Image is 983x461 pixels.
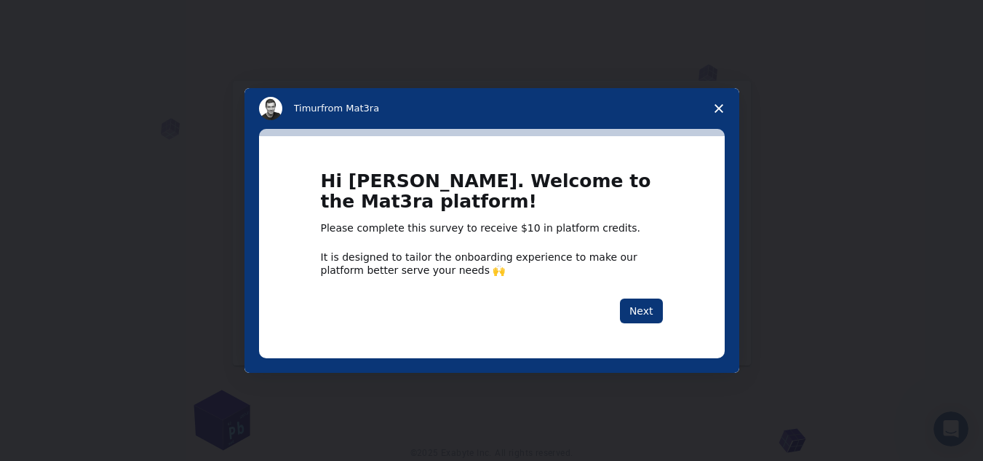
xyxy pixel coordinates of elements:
[321,251,663,277] div: It is designed to tailor the onboarding experience to make our platform better serve your needs 🙌
[321,171,663,221] h1: Hi [PERSON_NAME]. Welcome to the Mat3ra platform!
[294,103,321,114] span: Timur
[321,103,379,114] span: from Mat3ra
[259,97,282,120] img: Profile image for Timur
[29,10,81,23] span: Support
[620,299,663,323] button: Next
[699,88,739,129] span: Close survey
[321,221,663,236] div: Please complete this survey to receive $10 in platform credits.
